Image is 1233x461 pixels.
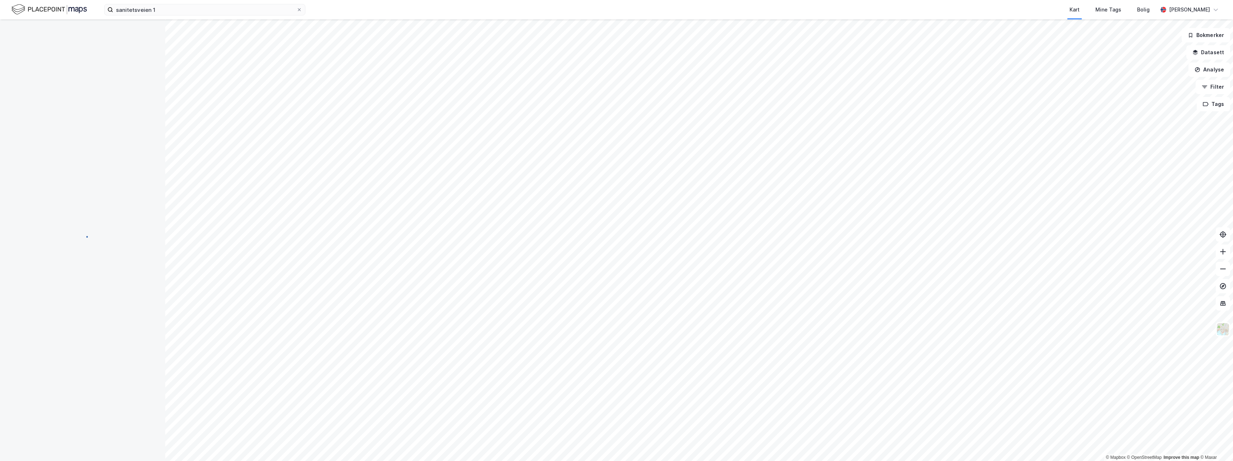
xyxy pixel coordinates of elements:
img: Z [1216,322,1230,336]
button: Analyse [1188,62,1230,77]
iframe: Chat Widget [1197,427,1233,461]
a: OpenStreetMap [1127,455,1162,460]
button: Bokmerker [1182,28,1230,42]
button: Filter [1196,80,1230,94]
button: Tags [1197,97,1230,111]
div: Kontrollprogram for chat [1197,427,1233,461]
img: spinner.a6d8c91a73a9ac5275cf975e30b51cfb.svg [77,230,88,242]
input: Søk på adresse, matrikkel, gårdeiere, leietakere eller personer [113,4,296,15]
img: logo.f888ab2527a4732fd821a326f86c7f29.svg [11,3,87,16]
button: Datasett [1186,45,1230,60]
a: Mapbox [1106,455,1126,460]
a: Improve this map [1164,455,1199,460]
div: [PERSON_NAME] [1169,5,1210,14]
div: Bolig [1137,5,1150,14]
div: Kart [1070,5,1080,14]
div: Mine Tags [1095,5,1121,14]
